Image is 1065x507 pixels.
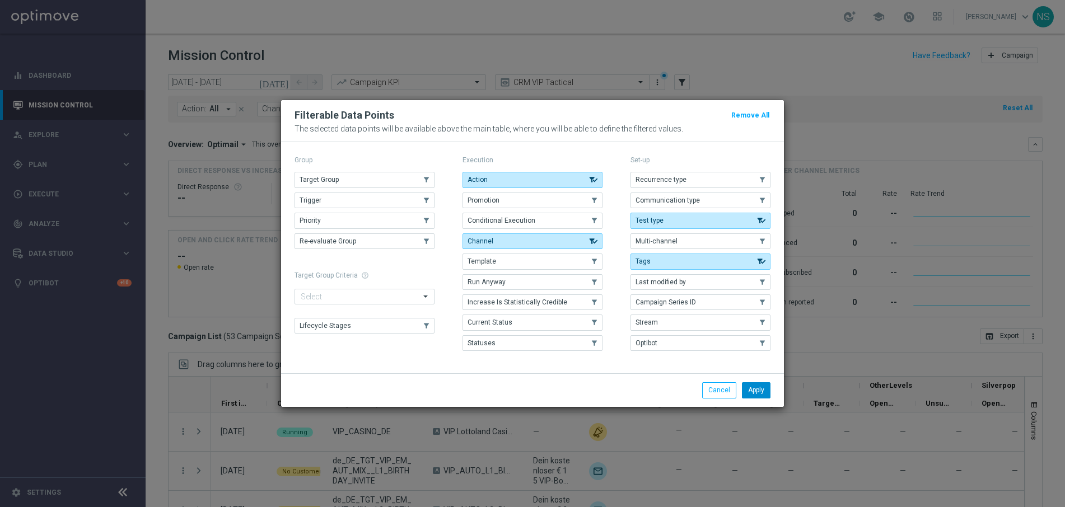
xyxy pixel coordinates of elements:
span: Re-evaluate Group [300,237,356,245]
span: Communication type [636,196,700,204]
p: Execution [463,156,602,165]
button: Lifecycle Stages [295,318,435,334]
span: Increase Is Statistically Credible [468,298,567,306]
span: Lifecycle Stages [300,322,351,330]
h2: Filterable Data Points [295,109,394,122]
span: Promotion [468,196,499,204]
button: Apply [742,382,770,398]
button: Tags [630,253,770,269]
span: Recurrence type [636,176,686,184]
span: Conditional Execution [468,217,535,224]
button: Channel [463,233,602,249]
button: Optibot [630,335,770,351]
h1: Target Group Criteria [295,271,435,279]
p: Group [295,156,435,165]
span: Stream [636,318,658,326]
span: help_outline [361,271,369,279]
button: Conditional Execution [463,213,602,228]
button: Action [463,172,602,187]
span: Template [468,257,496,265]
button: Stream [630,314,770,330]
button: Cancel [702,382,736,398]
span: Priority [300,217,321,224]
span: Statuses [468,339,496,347]
button: Multi-channel [630,233,770,249]
button: Priority [295,213,435,228]
button: Campaign Series ID [630,294,770,310]
p: The selected data points will be available above the main table, where you will be able to define... [295,124,770,133]
p: Set-up [630,156,770,165]
button: Remove All [730,109,770,121]
span: Target Group [300,176,339,184]
button: Last modified by [630,274,770,290]
button: Template [463,253,602,269]
span: Test type [636,217,664,224]
button: Run Anyway [463,274,602,290]
span: Trigger [300,196,321,204]
button: Test type [630,213,770,228]
span: Last modified by [636,278,686,286]
span: Campaign Series ID [636,298,696,306]
button: Statuses [463,335,602,351]
span: Multi-channel [636,237,678,245]
span: Tags [636,257,651,265]
span: Current Status [468,318,512,326]
button: Re-evaluate Group [295,233,435,249]
span: Run Anyway [468,278,506,286]
button: Communication type [630,193,770,208]
button: Current Status [463,314,602,330]
button: Recurrence type [630,172,770,187]
button: Target Group [295,172,435,187]
button: Increase Is Statistically Credible [463,294,602,310]
span: Optibot [636,339,657,347]
span: Action [468,176,488,184]
span: Channel [468,237,493,245]
button: Promotion [463,193,602,208]
button: Trigger [295,193,435,208]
